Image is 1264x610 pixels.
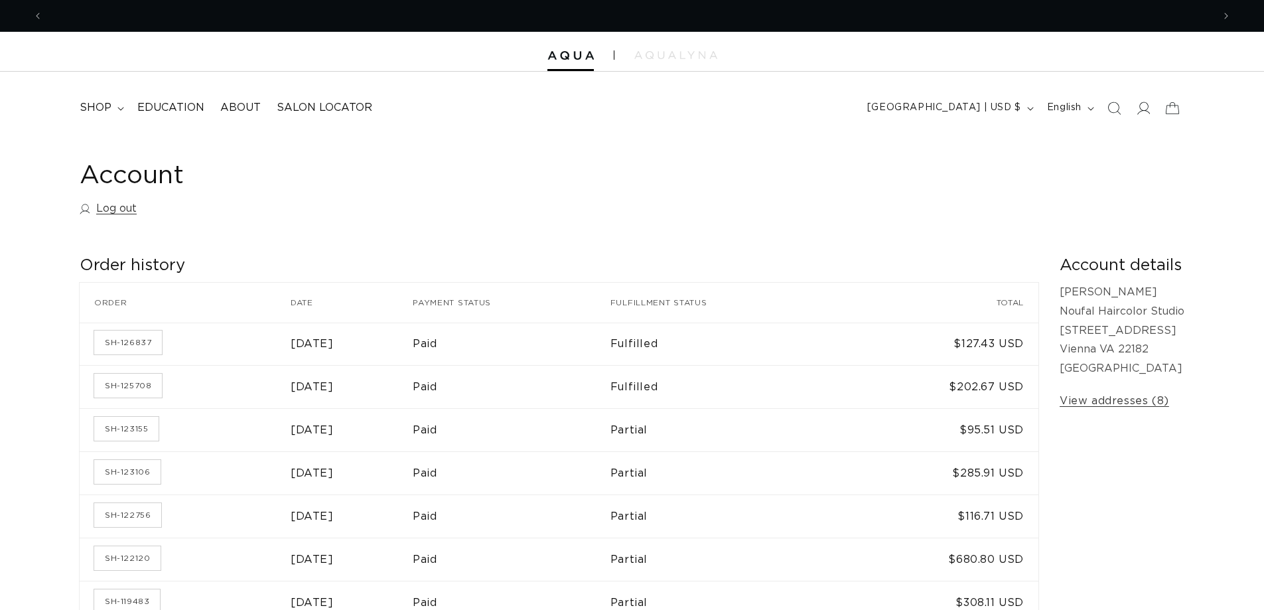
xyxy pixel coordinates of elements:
[94,546,161,570] a: Order number SH-122120
[413,365,610,408] td: Paid
[413,323,610,366] td: Paid
[847,323,1038,366] td: $127.43 USD
[137,101,204,115] span: Education
[291,283,413,323] th: Date
[269,93,380,123] a: Salon Locator
[129,93,212,123] a: Education
[1060,283,1184,378] p: [PERSON_NAME] Noufal Haircolor Studio [STREET_ADDRESS] Vienna VA 22182 [GEOGRAPHIC_DATA]
[610,538,847,581] td: Partial
[1099,94,1129,123] summary: Search
[212,93,269,123] a: About
[80,160,1184,192] h1: Account
[220,101,261,115] span: About
[847,365,1038,408] td: $202.67 USD
[94,374,162,398] a: Order number SH-125708
[94,331,162,354] a: Order number SH-126837
[94,417,159,441] a: Order number SH-123155
[291,597,334,608] time: [DATE]
[94,460,161,484] a: Order number SH-123106
[291,382,334,392] time: [DATE]
[291,511,334,522] time: [DATE]
[291,425,334,435] time: [DATE]
[413,495,610,538] td: Paid
[94,503,161,527] a: Order number SH-122756
[547,51,594,60] img: Aqua Hair Extensions
[72,93,129,123] summary: shop
[847,408,1038,451] td: $95.51 USD
[847,538,1038,581] td: $680.80 USD
[847,451,1038,495] td: $285.91 USD
[291,468,334,479] time: [DATE]
[610,283,847,323] th: Fulfillment status
[610,323,847,366] td: Fulfilled
[859,96,1039,121] button: [GEOGRAPHIC_DATA] | USD $
[413,451,610,495] td: Paid
[610,408,847,451] td: Partial
[867,101,1021,115] span: [GEOGRAPHIC_DATA] | USD $
[1212,3,1241,29] button: Next announcement
[847,495,1038,538] td: $116.71 USD
[610,451,847,495] td: Partial
[610,365,847,408] td: Fulfilled
[1060,256,1184,276] h2: Account details
[413,538,610,581] td: Paid
[1047,101,1082,115] span: English
[847,283,1038,323] th: Total
[1060,392,1169,411] a: View addresses (8)
[80,101,111,115] span: shop
[23,3,52,29] button: Previous announcement
[634,51,717,59] img: aqualyna.com
[80,256,1038,276] h2: Order history
[413,283,610,323] th: Payment status
[291,339,334,349] time: [DATE]
[277,101,372,115] span: Salon Locator
[1039,96,1099,121] button: English
[80,199,137,218] a: Log out
[80,283,291,323] th: Order
[610,495,847,538] td: Partial
[413,408,610,451] td: Paid
[291,554,334,565] time: [DATE]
